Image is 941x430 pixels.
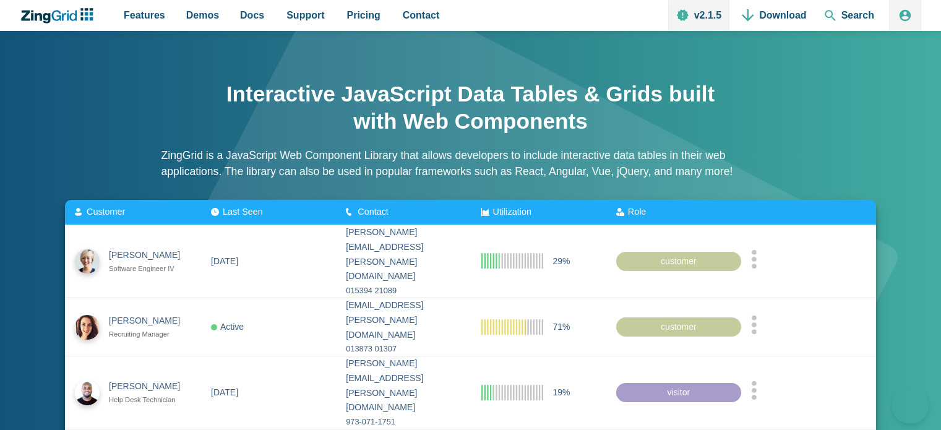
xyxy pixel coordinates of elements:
[552,319,570,334] span: 71%
[892,387,929,424] iframe: Toggle Customer Support
[616,382,741,402] div: visitor
[616,251,741,271] div: customer
[358,207,389,217] span: Contact
[347,7,380,24] span: Pricing
[109,263,191,275] div: Software Engineer IV
[161,147,780,180] p: ZingGrid is a JavaScript Web Component Library that allows developers to include interactive data...
[346,298,461,342] div: [EMAIL_ADDRESS][PERSON_NAME][DOMAIN_NAME]
[403,7,440,24] span: Contact
[109,394,191,406] div: Help Desk Technician
[240,7,264,24] span: Docs
[87,207,125,217] span: Customer
[211,254,238,269] div: [DATE]
[552,385,570,400] span: 19%
[124,7,165,24] span: Features
[286,7,324,24] span: Support
[223,207,263,217] span: Last Seen
[346,225,461,284] div: [PERSON_NAME][EMAIL_ADDRESS][PERSON_NAME][DOMAIN_NAME]
[109,379,191,394] div: [PERSON_NAME]
[492,207,531,217] span: Utilization
[109,248,191,263] div: [PERSON_NAME]
[211,319,244,334] div: Active
[20,8,100,24] a: ZingChart Logo. Click to return to the homepage
[346,356,461,415] div: [PERSON_NAME][EMAIL_ADDRESS][PERSON_NAME][DOMAIN_NAME]
[628,207,647,217] span: Role
[346,284,461,298] div: 015394 21089
[109,329,191,340] div: Recruiting Manager
[346,342,461,356] div: 013873 01307
[616,317,741,337] div: customer
[346,415,461,429] div: 973-071-1751
[552,254,570,269] span: 29%
[211,385,238,400] div: [DATE]
[186,7,219,24] span: Demos
[223,80,718,135] h1: Interactive JavaScript Data Tables & Grids built with Web Components
[109,314,191,329] div: [PERSON_NAME]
